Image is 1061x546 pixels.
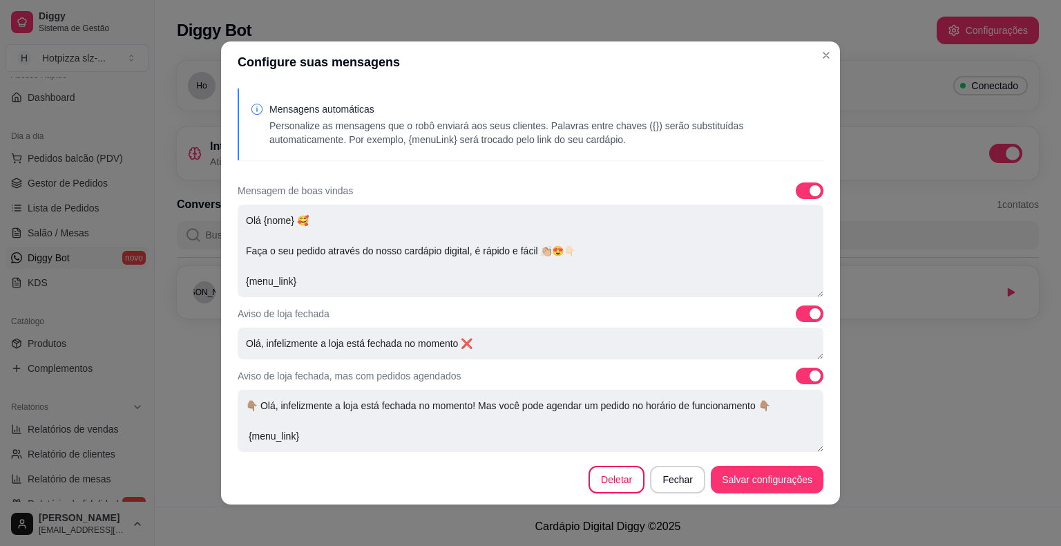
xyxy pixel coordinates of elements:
[269,119,812,147] p: Personalize as mensagens que o robô enviará aos seus clientes. Palavras entre chaves ({}) serão s...
[815,44,837,66] button: Close
[589,466,644,493] button: Deletar
[650,466,705,493] button: Fechar
[238,390,823,452] textarea: 👇🏽 Olá, infelizmente a loja está fechada no momento! Mas você pode agendar um pedido no horário d...
[711,466,823,493] button: Salvar configurações
[238,328,823,359] textarea: Olá, infelizmente a loja está fechada no momento ❌
[238,184,353,198] p: Mensagem de boas vindas
[238,369,461,383] p: Aviso de loja fechada, mas com pedidos agendados
[269,102,812,116] p: Mensagens automáticas
[238,307,329,321] p: Aviso de loja fechada
[221,41,840,83] header: Configure suas mensagens
[238,205,823,297] textarea: Olá {nome} 🥰 Faça o seu pedido através do nosso cardápio digital, é rápido e fácil 👏🏼😍👇🏻 {menu_link}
